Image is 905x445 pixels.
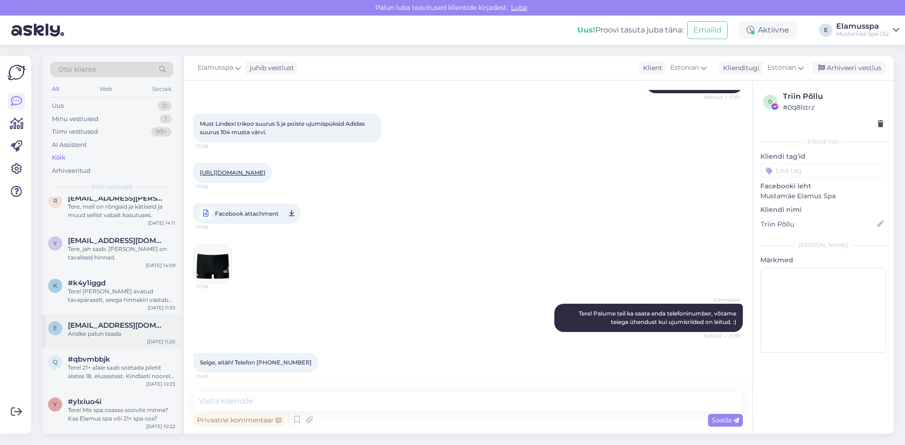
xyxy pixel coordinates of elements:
[760,255,886,265] p: Märkmed
[760,191,886,201] p: Mustamäe Elamus Spa
[704,94,740,101] span: Nähtud ✓ 17:01
[246,63,294,73] div: juhib vestlust
[91,183,132,191] span: Kõik vestlused
[68,236,166,245] span: yllekese@gmail.com
[704,332,740,340] span: Nähtud ✓ 21:39
[53,324,57,332] span: e
[52,140,87,150] div: AI Assistent
[52,114,99,124] div: Minu vestlused
[53,282,58,289] span: k
[53,401,57,408] span: y
[151,127,172,137] div: 99+
[836,23,889,30] div: Elamusspa
[193,203,301,224] a: Facebook attachment17:08
[193,414,285,427] div: Privaatne kommentaar
[52,101,64,111] div: Uus
[783,102,883,113] div: # 0q8lstrz
[760,152,886,162] p: Kliendi tag'id
[68,279,106,287] span: #k4y1iggd
[200,169,265,176] a: [URL][DOMAIN_NAME]
[53,240,57,247] span: y
[836,30,889,38] div: Mustamäe Spa OÜ
[148,304,175,311] div: [DATE] 11:33
[687,21,728,39] button: Emailid
[146,262,175,269] div: [DATE] 14:09
[760,138,886,146] div: Kliendi info
[767,63,796,73] span: Estonian
[639,63,662,73] div: Klient
[196,221,231,233] span: 17:08
[52,166,90,176] div: Arhiveeritud
[760,163,886,178] input: Lisa tag
[200,120,366,136] span: Must Lindexi trikoo suurus S ja poiste ujumispüksid Adidas suurus 104 musta värvi.
[196,373,231,380] span: 21:40
[761,219,875,229] input: Lisa nimi
[68,397,101,406] span: #ylxiuo4i
[577,24,683,36] div: Proovi tasuta juba täna:
[508,3,530,12] span: Luba
[215,208,279,219] span: Facebook attachment
[760,181,886,191] p: Facebooki leht
[819,24,832,37] div: E
[146,380,175,388] div: [DATE] 10:23
[147,338,175,345] div: [DATE] 11:20
[760,205,886,215] p: Kliendi nimi
[68,406,175,423] div: Tere! Mis spa osasse soovite minna? Kas Elamus spa või 21+ spa osa?
[52,153,66,162] div: Kõik
[68,245,175,262] div: Tere, jah saab. [PERSON_NAME] on tavalised hinnad.
[158,101,172,111] div: 0
[52,127,98,137] div: Tiimi vestlused
[670,63,699,73] span: Estonian
[196,143,231,150] span: 17:08
[739,22,797,39] div: Aktiivne
[68,202,175,219] div: Tere, meil on rõngaid ja kätiseid ja muud sellist vabalt kasutuses.
[712,416,739,424] span: Saada
[196,183,231,190] span: 17:08
[197,283,232,290] span: 17:08
[760,241,886,250] div: [PERSON_NAME]
[197,63,233,73] span: Elamusspa
[68,364,175,380] div: Tere! 21+ alale saab soetada piletit alates 18. eluaastast. Kindlasti noorel inimesel peab olema ...
[813,62,885,74] div: Arhiveeri vestlus
[68,355,110,364] span: #qbvmbbjk
[58,65,96,74] span: Otsi kliente
[579,310,738,325] span: Tere! Palume teil ka saata enda telefoninumber, võtame teiega ühendust kui ujumisriided on leitud...
[146,423,175,430] div: [DATE] 10:22
[768,98,772,105] span: 0
[53,197,58,204] span: r
[68,321,166,330] span: erki.soomer@gmail.com
[68,330,175,338] div: Andke palun teada
[68,194,166,202] span: reili.roos.001@mail.ee
[68,287,175,304] div: Tere! [PERSON_NAME] avatud tavapäraselt, seega hinnakiri vastab nädalasisesele.
[705,296,740,303] span: Elamusspa
[50,83,61,95] div: All
[719,63,759,73] div: Klienditugi
[148,219,175,227] div: [DATE] 14:11
[836,23,899,38] a: ElamusspaMustamäe Spa OÜ
[160,114,172,124] div: 1
[150,83,173,95] div: Socials
[8,64,25,81] img: Askly Logo
[53,358,58,365] span: q
[783,91,883,102] div: Triin Põllu
[194,245,231,283] img: Attachment
[200,359,312,366] span: Selge, aitäh! Telefon [PHONE_NUMBER]
[98,83,114,95] div: Web
[577,25,595,34] b: Uus!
